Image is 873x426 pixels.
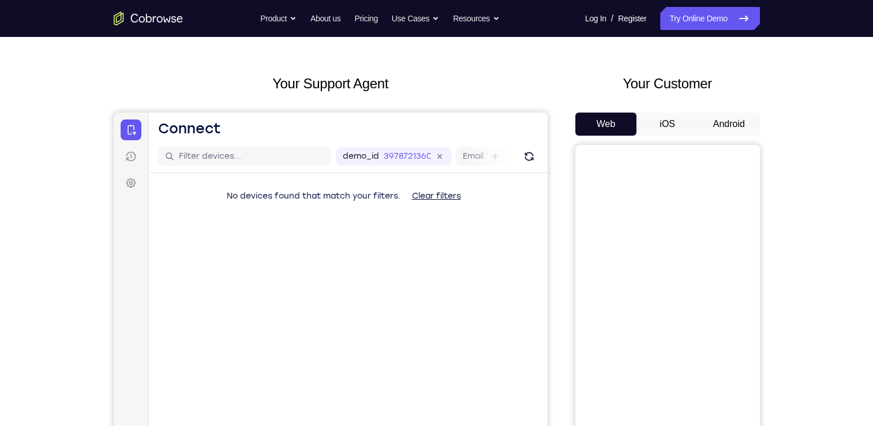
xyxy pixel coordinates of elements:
button: 6-digit code [200,347,269,371]
button: Use Cases [392,7,439,30]
button: Resources [453,7,500,30]
span: No devices found that match your filters. [113,79,287,88]
h2: Your Customer [575,73,760,94]
a: Go to the home page [114,12,183,25]
button: Clear filters [289,72,357,95]
a: About us [310,7,340,30]
a: Register [618,7,646,30]
button: iOS [636,113,698,136]
a: Try Online Demo [660,7,759,30]
h2: Your Support Agent [114,73,548,94]
button: Web [575,113,637,136]
a: Pricing [354,7,377,30]
button: Android [698,113,760,136]
a: Log In [585,7,606,30]
span: / [611,12,613,25]
button: Product [260,7,297,30]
